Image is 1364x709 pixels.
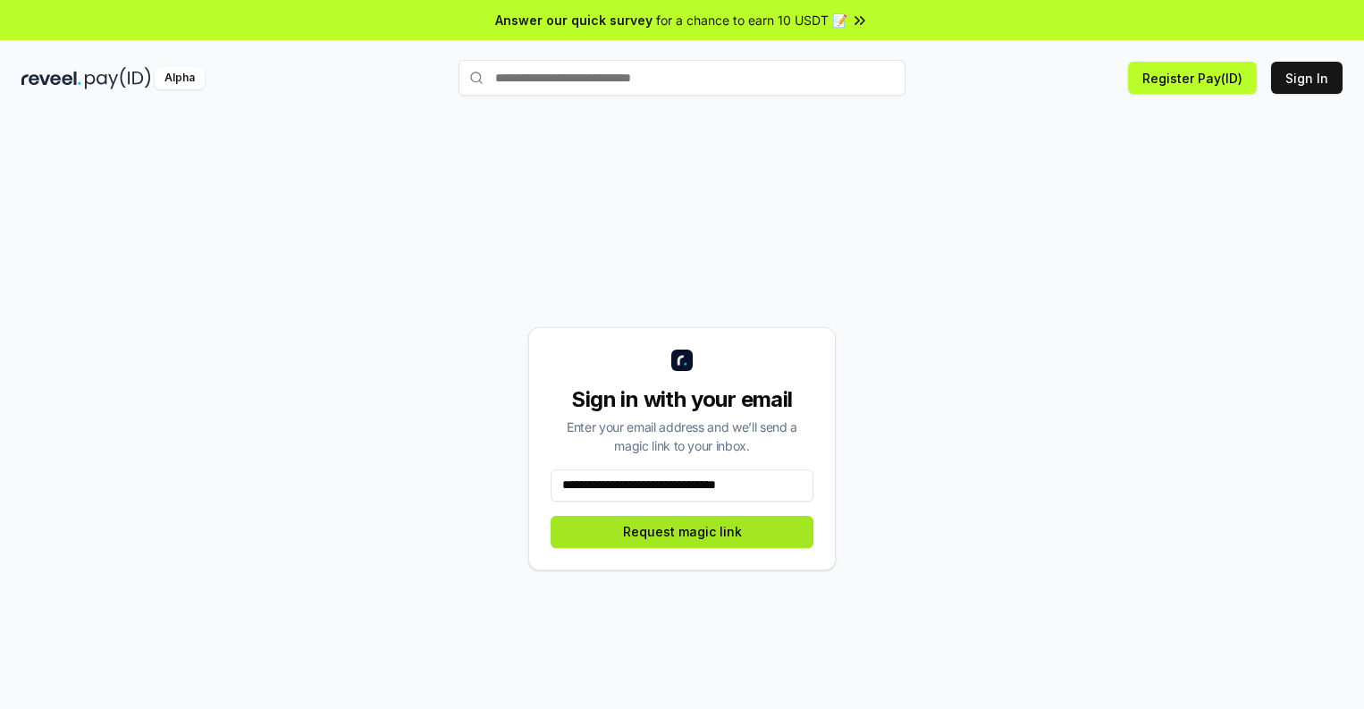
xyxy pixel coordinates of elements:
button: Register Pay(ID) [1128,62,1257,94]
img: pay_id [85,67,151,89]
span: for a chance to earn 10 USDT 📝 [656,11,847,30]
div: Alpha [155,67,205,89]
span: Answer our quick survey [495,11,653,30]
button: Request magic link [551,516,813,548]
button: Sign In [1271,62,1343,94]
div: Sign in with your email [551,385,813,414]
div: Enter your email address and we’ll send a magic link to your inbox. [551,418,813,455]
img: reveel_dark [21,67,81,89]
img: logo_small [671,350,693,371]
